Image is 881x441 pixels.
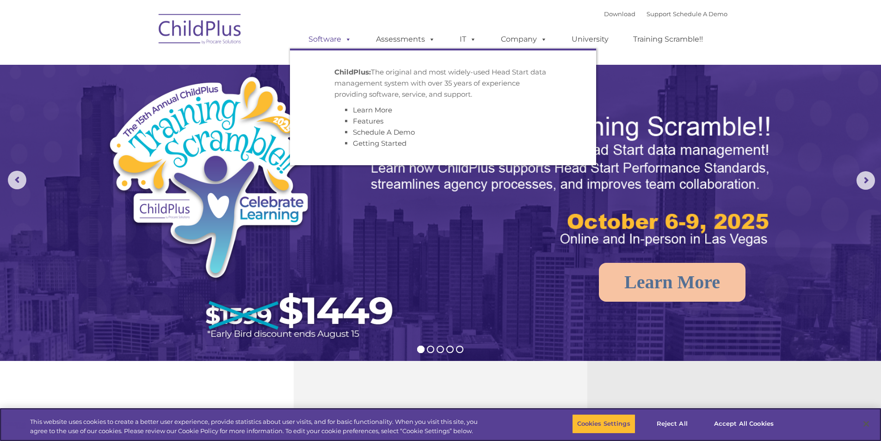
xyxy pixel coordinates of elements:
[604,10,727,18] font: |
[334,68,371,76] strong: ChildPlus:
[856,414,876,434] button: Close
[643,414,701,434] button: Reject All
[604,10,635,18] a: Download
[353,139,407,148] a: Getting Started
[299,30,361,49] a: Software
[572,414,635,434] button: Cookies Settings
[647,10,671,18] a: Support
[129,61,157,68] span: Last name
[129,99,168,106] span: Phone number
[624,30,712,49] a: Training Scramble!!
[367,30,444,49] a: Assessments
[334,67,552,100] p: The original and most widely-used Head Start data management system with over 35 years of experie...
[562,30,618,49] a: University
[599,263,745,302] a: Learn More
[353,128,415,137] a: Schedule A Demo
[673,10,727,18] a: Schedule A Demo
[353,106,392,114] a: Learn More
[30,417,485,435] div: This website uses cookies to create a better user experience, provide statistics about user visit...
[154,7,246,54] img: ChildPlus by Procare Solutions
[353,117,383,125] a: Features
[492,30,556,49] a: Company
[450,30,486,49] a: IT
[709,414,779,434] button: Accept All Cookies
